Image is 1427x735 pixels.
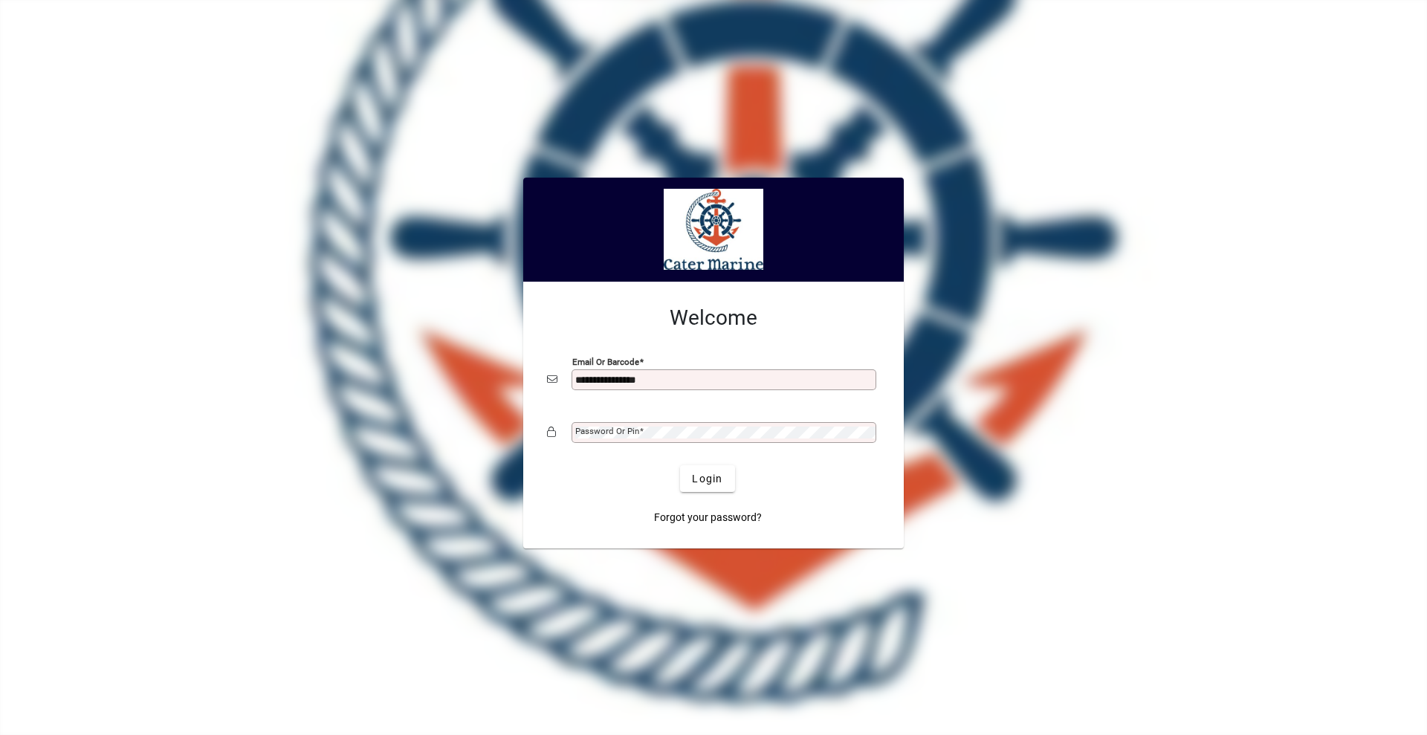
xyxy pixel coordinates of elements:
a: Forgot your password? [648,504,768,531]
span: Login [692,471,722,487]
mat-label: Password or Pin [575,426,639,436]
mat-label: Email or Barcode [572,357,639,367]
span: Forgot your password? [654,510,762,525]
button: Login [680,465,734,492]
h2: Welcome [547,305,880,331]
